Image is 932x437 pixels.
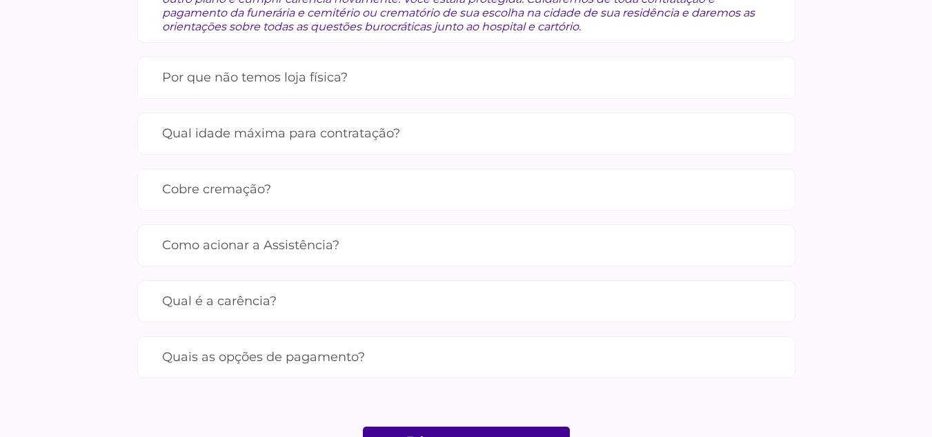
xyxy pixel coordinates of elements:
label: Qual idade máxima para contratação? [162,122,771,146]
label: Por que não temos loja física? [162,66,771,90]
label: Quais as opções de pagamento? [162,345,771,369]
label: Qual é a carência? [162,289,771,313]
label: Cobre cremação? [162,177,771,202]
label: Como acionar a Assistência? [162,233,771,258]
